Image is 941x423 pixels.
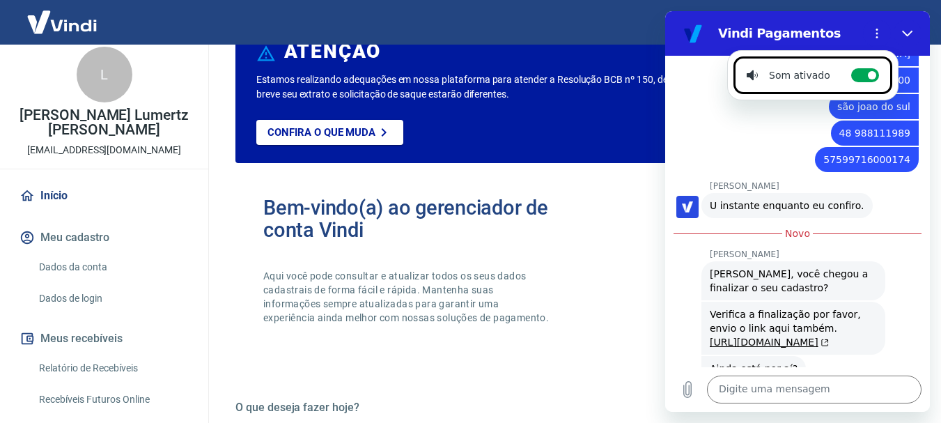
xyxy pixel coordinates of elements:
[235,401,908,415] h5: O que deseja fazer hoje?
[263,269,552,325] p: Aqui você pode consultar e atualizar todos os seus dados cadastrais de forma fácil e rápida. Mant...
[33,354,192,383] a: Relatório de Recebíveis
[27,143,181,157] p: [EMAIL_ADDRESS][DOMAIN_NAME]
[874,10,924,36] button: Sair
[77,47,132,102] div: L
[17,222,192,253] button: Meu cadastro
[665,11,930,412] iframe: Janela de mensagens
[33,385,192,414] a: Recebíveis Futuros Online
[256,120,403,145] a: Confira o que muda
[33,284,192,313] a: Dados de login
[263,197,572,241] h2: Bem-vindo(a) ao gerenciador de conta Vindi
[17,1,107,43] img: Vindi
[256,72,761,102] p: Estamos realizando adequações em nossa plataforma para atender a Resolução BCB nº 150, de [DATE]....
[17,180,192,211] a: Início
[284,45,381,59] h6: ATENÇÃO
[267,126,375,139] p: Confira o que muda
[11,108,197,137] p: [PERSON_NAME] Lumertz [PERSON_NAME]
[33,253,192,282] a: Dados da conta
[17,323,192,354] button: Meus recebíveis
